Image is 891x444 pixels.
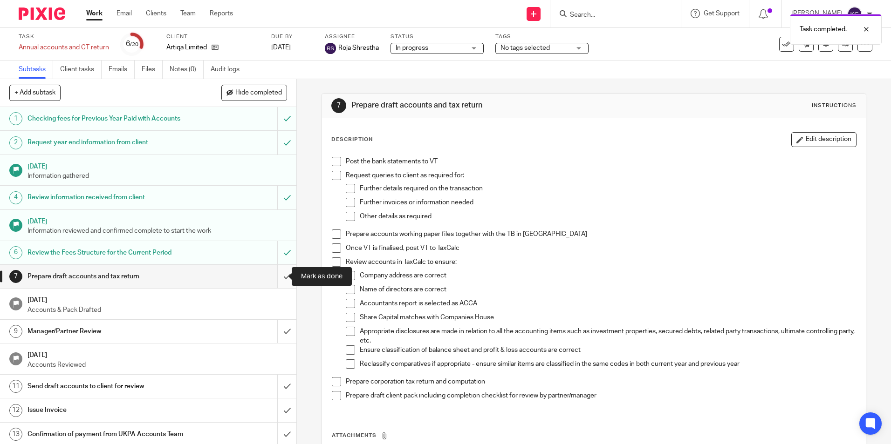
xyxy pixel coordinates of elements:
p: Name of directors are correct [360,285,856,294]
a: Client tasks [60,61,102,79]
h1: Request year end information from client [27,135,188,149]
button: Hide completed [221,85,287,101]
h1: Issue Invoice [27,403,188,417]
p: Further invoices or information needed [360,198,856,207]
p: Accounts Reviewed [27,360,288,370]
p: Review accounts in TaxCalc to ensure: [346,257,856,267]
a: Emails [109,61,135,79]
h1: Review the Fees Structure for the Current Period [27,246,188,260]
h1: Prepare draft accounts and tax return [27,269,188,283]
p: Post the bank statements to VT [346,157,856,166]
a: Clients [146,9,166,18]
a: Work [86,9,103,18]
div: 9 [9,325,22,338]
div: 11 [9,380,22,393]
h1: Confirmation of payment from UKPA Accounts Team [27,427,188,441]
p: Information gathered [27,171,288,181]
div: 2 [9,136,22,149]
a: Audit logs [211,61,247,79]
span: Hide completed [235,89,282,97]
a: Notes (0) [170,61,204,79]
div: 6 [126,39,138,49]
span: No tags selected [500,45,550,51]
a: Subtasks [19,61,53,79]
p: Ensure classification of balance sheet and profit & loss accounts are correct [360,345,856,355]
p: Once VT is finalised, post VT to TaxCalc [346,243,856,253]
div: 7 [9,270,22,283]
h1: [DATE] [27,348,288,360]
img: svg%3E [847,7,862,21]
p: Prepare accounts working paper files together with the TB in [GEOGRAPHIC_DATA] [346,229,856,239]
h1: Review information received from client [27,190,188,204]
span: In progress [396,45,428,51]
p: Information reviewed and confirmed complete to start the work [27,226,288,235]
label: Task [19,33,109,40]
h1: Checking fees for Previous Year Paid with Accounts [27,112,188,126]
p: Share Capital matches with Companies House [360,313,856,322]
div: 1 [9,112,22,125]
p: Accountants report is selected as ACCA [360,299,856,308]
div: 4 [9,191,22,204]
h1: Send draft accounts to client for review [27,379,188,393]
button: + Add subtask [9,85,61,101]
p: Request queries to client as required for: [346,171,856,180]
label: Status [391,33,484,40]
a: Team [180,9,196,18]
div: 13 [9,428,22,441]
p: Reclassify comparatives if appropriate - ensure similar items are classified in the same codes in... [360,359,856,369]
button: Edit description [791,132,857,147]
img: svg%3E [325,43,336,54]
p: Prepare draft client pack including completion checklist for review by partner/manager [346,391,856,400]
label: Client [166,33,260,40]
a: Email [117,9,132,18]
h1: [DATE] [27,160,288,171]
img: Pixie [19,7,65,20]
h1: Prepare draft accounts and tax return [351,101,614,110]
div: Annual accounts and CT return [19,43,109,52]
label: Due by [271,33,313,40]
span: Roja Shrestha [338,43,379,53]
a: Reports [210,9,233,18]
p: Further details required on the transaction [360,184,856,193]
div: 12 [9,404,22,417]
small: /20 [130,42,138,47]
div: Instructions [812,102,857,109]
a: Files [142,61,163,79]
p: Accounts & Pack Drafted [27,305,288,315]
label: Assignee [325,33,379,40]
div: 6 [9,246,22,259]
p: Artiqa Limited [166,43,207,52]
p: Description [331,136,373,143]
div: 7 [331,98,346,113]
h1: Manager/Partner Review [27,324,188,338]
span: [DATE] [271,44,291,51]
p: Appropriate disclosures are made in relation to all the accounting items such as investment prope... [360,327,856,346]
span: Attachments [332,433,377,438]
p: Company address are correct [360,271,856,280]
h1: [DATE] [27,215,288,226]
h1: [DATE] [27,293,288,305]
p: Task completed. [800,25,847,34]
p: Prepare corporation tax return and computation [346,377,856,386]
p: Other details as required [360,212,856,221]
